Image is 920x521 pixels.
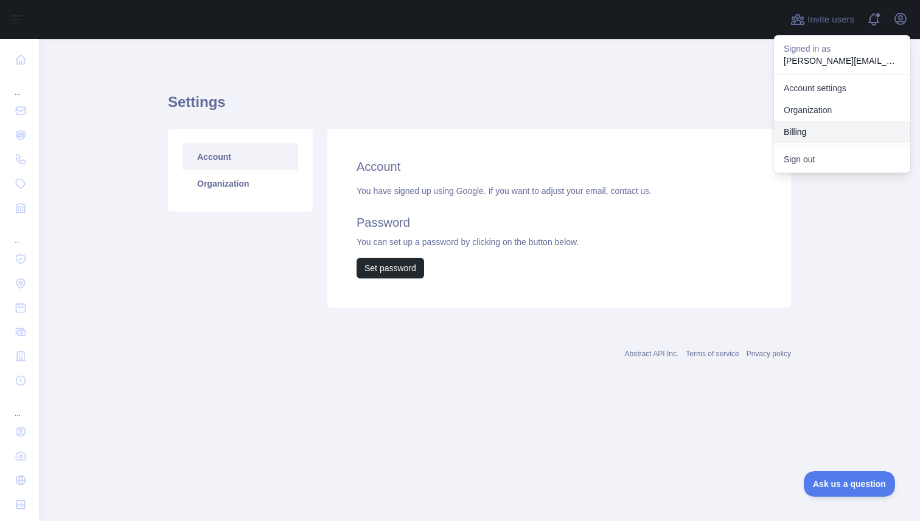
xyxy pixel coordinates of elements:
[168,92,791,122] h1: Settings
[686,350,739,358] a: Terms of service
[610,186,652,196] a: contact us.
[784,55,901,67] p: [PERSON_NAME][EMAIL_ADDRESS][PERSON_NAME][DOMAIN_NAME]
[10,73,29,97] div: ...
[804,471,896,497] iframe: Toggle Customer Support
[807,13,854,27] span: Invite users
[774,121,910,143] button: Billing
[10,221,29,246] div: ...
[625,350,679,358] a: Abstract API Inc.
[10,394,29,418] div: ...
[183,170,298,197] a: Organization
[784,43,901,55] p: Signed in as
[183,143,298,170] a: Account
[788,10,857,29] button: Invite users
[774,77,910,99] a: Account settings
[357,158,762,175] h2: Account
[357,185,762,278] div: You have signed up using Google. If you want to adjust your email, You can set up a password by c...
[774,99,910,121] a: Organization
[774,148,910,170] button: Sign out
[747,350,791,358] a: Privacy policy
[357,258,424,278] button: Set password
[357,214,762,231] h2: Password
